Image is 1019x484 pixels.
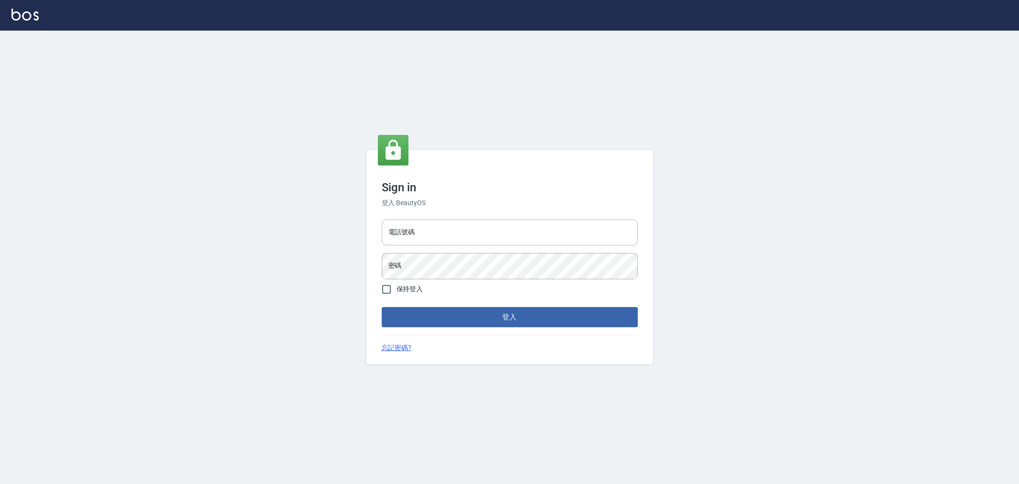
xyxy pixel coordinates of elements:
[382,343,412,353] a: 忘記密碼?
[382,307,638,327] button: 登入
[382,198,638,208] h6: 登入 BeautyOS
[382,181,638,194] h3: Sign in
[11,9,39,21] img: Logo
[397,284,423,294] span: 保持登入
